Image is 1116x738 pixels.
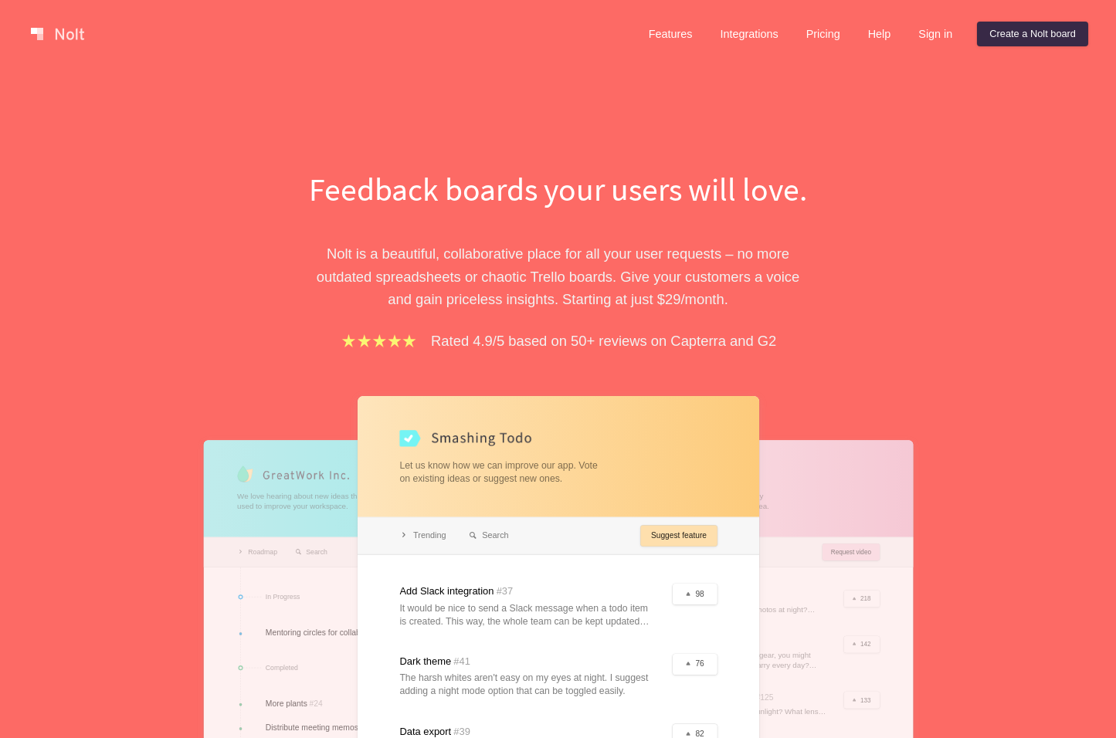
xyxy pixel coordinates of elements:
[292,167,825,212] h1: Feedback boards your users will love.
[977,22,1088,46] a: Create a Nolt board
[292,242,825,310] p: Nolt is a beautiful, collaborative place for all your user requests – no more outdated spreadshee...
[636,22,705,46] a: Features
[856,22,904,46] a: Help
[707,22,790,46] a: Integrations
[340,332,419,350] img: stars.b067e34983.png
[906,22,965,46] a: Sign in
[431,330,776,352] p: Rated 4.9/5 based on 50+ reviews on Capterra and G2
[794,22,853,46] a: Pricing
